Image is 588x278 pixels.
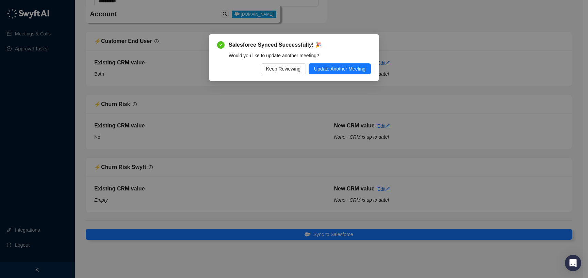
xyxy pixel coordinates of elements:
div: Open Intercom Messenger [565,255,581,271]
span: check-circle [217,41,225,49]
button: Update Another Meeting [309,63,371,74]
span: Keep Reviewing [266,65,300,73]
span: Salesforce Synced Successfully! 🎉 [229,41,371,49]
div: Would you like to update another meeting? [229,52,371,59]
span: Update Another Meeting [314,65,365,73]
button: Keep Reviewing [261,63,306,74]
